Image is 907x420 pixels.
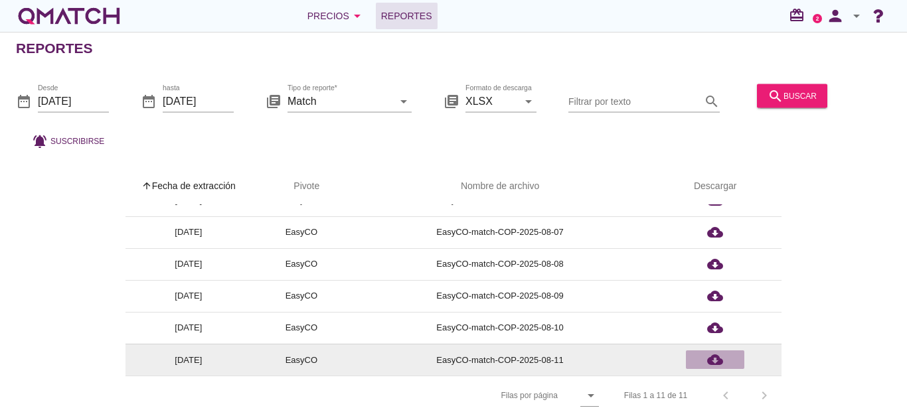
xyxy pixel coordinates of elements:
[822,7,849,25] i: person
[444,93,459,109] i: library_books
[288,90,393,111] input: Tipo de reporte*
[583,387,599,403] i: arrow_drop_down
[252,168,351,205] th: Pivote: Not sorted. Activate to sort ascending.
[125,280,252,312] td: [DATE]
[351,216,649,248] td: EasyCO-match-COP-2025-08-07
[351,312,649,344] td: EasyCO-match-COP-2025-08-10
[849,8,865,24] i: arrow_drop_down
[768,88,783,104] i: search
[16,3,122,29] a: white-qmatch-logo
[252,280,351,312] td: EasyCO
[141,180,152,191] i: arrow_upward
[816,15,819,21] text: 2
[707,320,723,336] i: cloud_download
[163,90,234,111] input: hasta
[381,8,432,24] span: Reportes
[252,312,351,344] td: EasyCO
[252,248,351,280] td: EasyCO
[351,248,649,280] td: EasyCO-match-COP-2025-08-08
[521,93,536,109] i: arrow_drop_down
[125,168,252,205] th: Fecha de extracción: Sorted ascending. Activate to sort descending.
[813,14,822,23] a: 2
[297,3,376,29] button: Precios
[707,288,723,304] i: cloud_download
[707,352,723,368] i: cloud_download
[376,3,438,29] a: Reportes
[252,216,351,248] td: EasyCO
[125,216,252,248] td: [DATE]
[704,93,720,109] i: search
[38,90,109,111] input: Desde
[707,256,723,272] i: cloud_download
[368,376,598,415] div: Filas por página
[141,93,157,109] i: date_range
[266,93,282,109] i: library_books
[16,93,32,109] i: date_range
[351,168,649,205] th: Nombre de archivo: Not sorted.
[396,93,412,109] i: arrow_drop_down
[349,8,365,24] i: arrow_drop_down
[32,133,50,149] i: notifications_active
[21,129,115,153] button: Suscribirse
[351,280,649,312] td: EasyCO-match-COP-2025-08-09
[707,224,723,240] i: cloud_download
[768,88,817,104] div: buscar
[16,38,93,59] h2: Reportes
[649,168,782,205] th: Descargar: Not sorted.
[125,312,252,344] td: [DATE]
[351,344,649,376] td: EasyCO-match-COP-2025-08-11
[307,8,365,24] div: Precios
[252,344,351,376] td: EasyCO
[568,90,701,111] input: Filtrar por texto
[125,248,252,280] td: [DATE]
[465,90,518,111] input: Formato de descarga
[50,135,104,147] span: Suscribirse
[757,84,827,107] button: buscar
[624,389,687,401] div: Filas 1 a 11 de 11
[789,7,810,23] i: redeem
[125,344,252,376] td: [DATE]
